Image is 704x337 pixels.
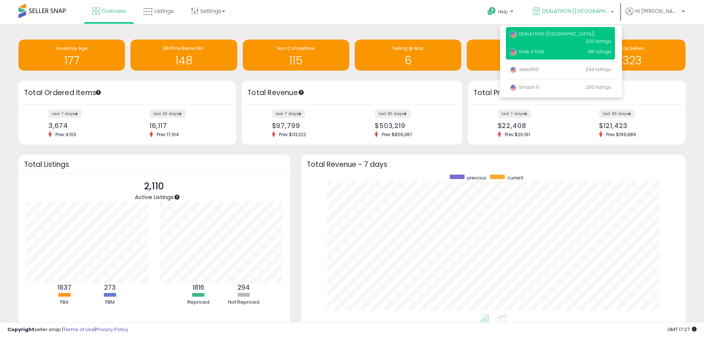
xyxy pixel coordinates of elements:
[130,40,237,71] a: BB Price Below Min 148
[510,48,517,56] img: usa.png
[246,54,346,67] h1: 115
[620,45,644,51] span: Top Sellers
[48,109,82,118] label: last 7 days
[375,122,449,129] div: $503,219
[473,88,680,98] h3: Total Profit
[243,40,349,71] a: Non Competitive 115
[307,162,680,167] h3: Total Revenue - 7 days
[392,45,424,51] span: Selling @ Max
[163,45,204,51] span: BB Price Below Min
[579,40,686,71] a: Top Sellers 323
[58,283,71,292] b: 1837
[277,45,314,51] span: Non Competitive
[498,9,508,15] span: Help
[7,326,128,333] div: seller snap | |
[487,7,496,16] i: Get Help
[135,193,174,201] span: Active Listings
[238,283,250,292] b: 294
[510,66,539,73] span: seller360
[150,109,186,118] label: last 30 days
[501,131,534,138] span: Prev: $26,191
[63,326,95,333] a: Terms of Use
[467,175,486,181] span: previous
[498,122,571,129] div: $22,408
[222,299,266,306] div: Not Repriced
[134,54,233,67] h1: 148
[193,283,204,292] b: 1816
[24,162,285,167] h3: Total Listings
[104,283,116,292] b: 273
[375,109,411,118] label: last 30 days
[599,109,635,118] label: last 30 days
[602,131,640,138] span: Prev: $199,989
[176,299,221,306] div: Repriced
[586,84,611,90] span: 230 listings
[510,84,539,90] span: Smash It
[298,89,305,96] div: Tooltip anchor
[22,54,121,67] h1: 177
[18,40,125,71] a: Inventory Age 177
[272,109,305,118] label: last 7 days
[135,179,174,193] p: 2,110
[498,109,531,118] label: last 7 days
[57,45,87,51] span: Inventory Age
[355,40,461,71] a: Selling @ Max 6
[88,299,132,306] div: FBM
[52,131,80,138] span: Prev: 4,103
[482,1,521,24] a: Help
[583,54,682,67] h1: 323
[507,175,523,181] span: current
[626,7,685,24] a: Hi [PERSON_NAME]
[272,122,347,129] div: $97,799
[153,131,183,138] span: Prev: 17,164
[247,88,457,98] h3: Total Revenue
[378,131,416,138] span: Prev: $806,387
[96,326,128,333] a: Privacy Policy
[358,54,458,67] h1: 6
[7,326,34,333] strong: Copyright
[48,122,122,129] div: 3,674
[510,48,544,55] span: Grab it Fast
[542,7,609,15] span: DEALATHON ([GEOGRAPHIC_DATA])
[510,31,595,37] span: DEALATHON ([GEOGRAPHIC_DATA])
[154,7,174,15] span: Listings
[42,299,87,306] div: FBA
[470,54,569,67] h1: 1
[275,131,310,138] span: Prev: $113,222
[585,38,611,44] span: 2,110 listings
[24,88,231,98] h3: Total Ordered Items
[174,194,180,200] div: Tooltip anchor
[588,48,611,55] span: 381 listings
[599,122,673,129] div: $121,423
[510,66,517,74] img: usa.png
[150,122,223,129] div: 16,117
[467,40,573,71] a: Needs to Reprice 1
[635,7,680,15] span: Hi [PERSON_NAME]
[510,31,517,38] img: usa.png
[510,84,517,91] img: usa.png
[667,326,697,333] span: 2025-08-13 17:27 GMT
[585,66,611,73] span: 244 listings
[102,7,126,15] span: Overview
[95,89,102,96] div: Tooltip anchor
